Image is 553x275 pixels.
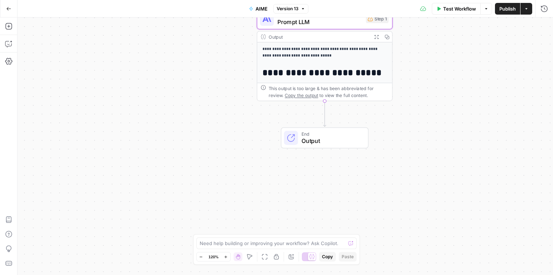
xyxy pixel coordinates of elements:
[269,33,369,40] div: Output
[319,252,336,262] button: Copy
[322,253,333,260] span: Copy
[277,18,362,26] span: Prompt LLM
[256,5,268,12] span: AIME
[208,254,219,260] span: 120%
[499,5,516,12] span: Publish
[323,101,326,127] g: Edge from step_1 to end
[277,5,299,12] span: Version 13
[339,252,357,262] button: Paste
[257,127,393,148] div: EndOutput
[443,5,476,12] span: Test Workflow
[273,4,308,13] button: Version 13
[285,93,318,98] span: Copy the output
[432,3,480,15] button: Test Workflow
[495,3,520,15] button: Publish
[269,85,389,99] div: This output is too large & has been abbreviated for review. to view the full content.
[302,131,361,137] span: End
[366,15,388,23] div: Step 1
[245,3,272,15] button: AIME
[342,253,354,260] span: Paste
[302,136,361,145] span: Output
